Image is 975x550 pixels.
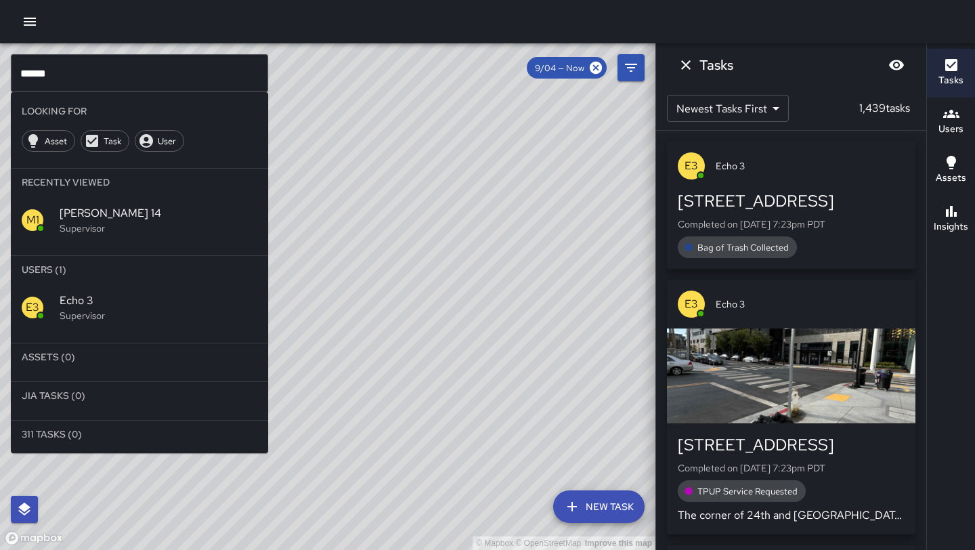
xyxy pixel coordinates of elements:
[685,296,698,312] p: E3
[927,98,975,146] button: Users
[527,57,607,79] div: 9/04 — Now
[96,135,129,147] span: Task
[81,130,129,152] div: Task
[11,421,268,448] li: 311 Tasks (0)
[716,297,905,311] span: Echo 3
[716,159,905,173] span: Echo 3
[689,242,797,253] span: Bag of Trash Collected
[26,212,39,228] p: M1
[553,490,645,523] button: New Task
[667,142,915,269] button: E3Echo 3[STREET_ADDRESS]Completed on [DATE] 7:23pm PDTBag of Trash Collected
[11,169,268,196] li: Recently Viewed
[936,171,966,186] h6: Assets
[678,461,905,475] p: Completed on [DATE] 7:23pm PDT
[60,221,257,235] p: Supervisor
[927,49,975,98] button: Tasks
[60,293,257,309] span: Echo 3
[699,54,733,76] h6: Tasks
[11,382,268,409] li: Jia Tasks (0)
[678,217,905,231] p: Completed on [DATE] 7:23pm PDT
[927,146,975,195] button: Assets
[150,135,183,147] span: User
[934,219,968,234] h6: Insights
[678,507,905,524] p: The corner of 24th and [GEOGRAPHIC_DATA] across from Highwire coffee roasters
[22,130,75,152] div: Asset
[135,130,184,152] div: User
[854,100,915,117] p: 1,439 tasks
[60,205,257,221] span: [PERSON_NAME] 14
[60,309,257,322] p: Supervisor
[667,280,915,534] button: E3Echo 3[STREET_ADDRESS]Completed on [DATE] 7:23pm PDTTPUP Service RequestedThe corner of 24th an...
[11,256,268,283] li: Users (1)
[527,62,592,74] span: 9/04 — Now
[672,51,699,79] button: Dismiss
[11,196,268,245] div: M1[PERSON_NAME] 14Supervisor
[26,299,39,316] p: E3
[883,51,910,79] button: Blur
[11,343,268,371] li: Assets (0)
[37,135,74,147] span: Asset
[678,434,905,456] div: [STREET_ADDRESS]
[617,54,645,81] button: Filters
[938,73,963,88] h6: Tasks
[11,283,268,332] div: E3Echo 3Supervisor
[927,195,975,244] button: Insights
[938,122,963,137] h6: Users
[689,486,806,497] span: TPUP Service Requested
[11,98,268,125] li: Looking For
[678,190,905,212] div: [STREET_ADDRESS]
[667,95,789,122] div: Newest Tasks First
[685,158,698,174] p: E3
